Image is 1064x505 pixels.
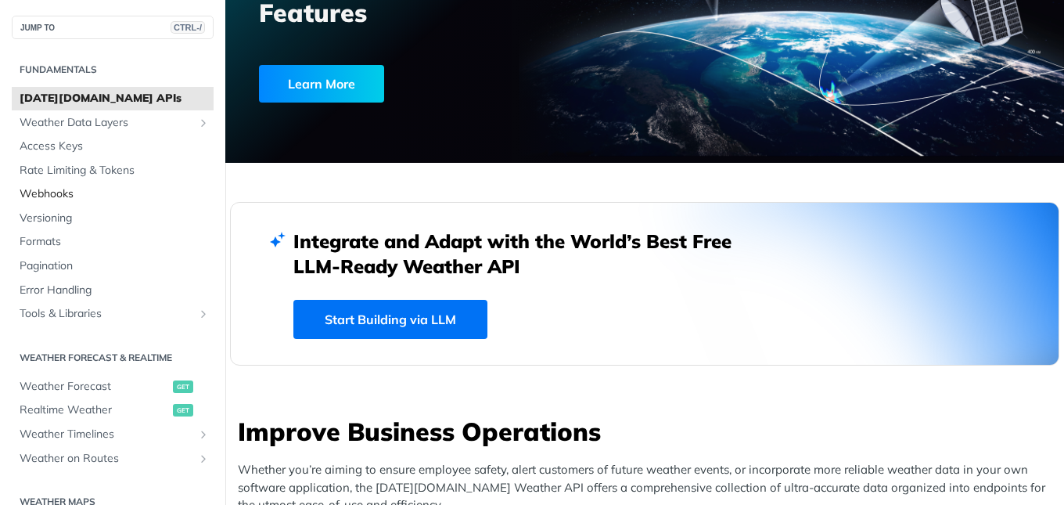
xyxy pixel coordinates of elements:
a: Start Building via LLM [293,300,487,339]
a: Formats [12,230,214,254]
a: Weather on RoutesShow subpages for Weather on Routes [12,447,214,471]
a: Weather Forecastget [12,375,214,399]
span: Error Handling [20,283,210,298]
a: Error Handling [12,279,214,302]
a: Learn More [259,65,581,103]
a: Tools & LibrariesShow subpages for Tools & Libraries [12,302,214,326]
a: Rate Limiting & Tokens [12,159,214,182]
a: Weather TimelinesShow subpages for Weather Timelines [12,423,214,446]
span: Webhooks [20,186,210,202]
span: CTRL-/ [171,21,205,34]
span: Weather Timelines [20,427,193,442]
span: Versioning [20,211,210,226]
span: get [173,404,193,417]
h2: Fundamentals [12,63,214,77]
span: Weather Forecast [20,379,169,395]
a: Versioning [12,207,214,230]
h2: Weather Forecast & realtime [12,351,214,365]
a: [DATE][DOMAIN_NAME] APIs [12,87,214,110]
div: Learn More [259,65,384,103]
span: Pagination [20,258,210,274]
a: Pagination [12,254,214,278]
button: Show subpages for Tools & Libraries [197,308,210,320]
span: [DATE][DOMAIN_NAME] APIs [20,91,210,106]
span: Weather on Routes [20,451,193,467]
a: Weather Data LayersShow subpages for Weather Data Layers [12,111,214,135]
span: get [173,381,193,393]
button: Show subpages for Weather on Routes [197,453,210,465]
a: Access Keys [12,135,214,158]
button: Show subpages for Weather Data Layers [197,117,210,129]
span: Tools & Libraries [20,306,193,322]
span: Rate Limiting & Tokens [20,163,210,179]
a: Webhooks [12,182,214,206]
span: Weather Data Layers [20,115,193,131]
h3: Improve Business Operations [238,414,1059,449]
a: Realtime Weatherget [12,399,214,422]
span: Realtime Weather [20,402,169,418]
span: Formats [20,234,210,250]
button: JUMP TOCTRL-/ [12,16,214,39]
h2: Integrate and Adapt with the World’s Best Free LLM-Ready Weather API [293,229,755,279]
button: Show subpages for Weather Timelines [197,428,210,441]
span: Access Keys [20,139,210,154]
